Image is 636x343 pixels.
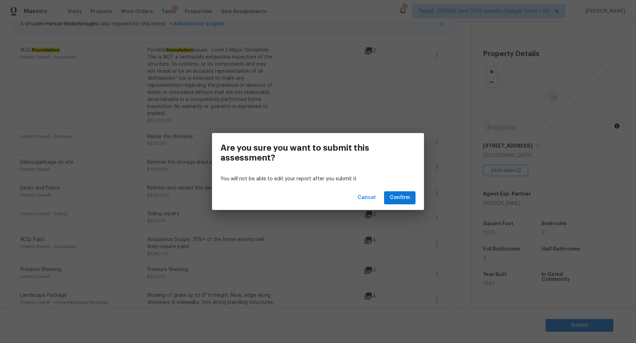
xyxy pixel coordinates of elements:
button: Confirm [384,191,416,204]
button: Cancel [355,191,378,204]
h3: Are you sure you want to submit this assessment? [220,143,384,163]
p: You will not be able to edit your report after you submit it [220,175,416,183]
span: Cancel [358,193,376,202]
span: Confirm [390,193,410,202]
